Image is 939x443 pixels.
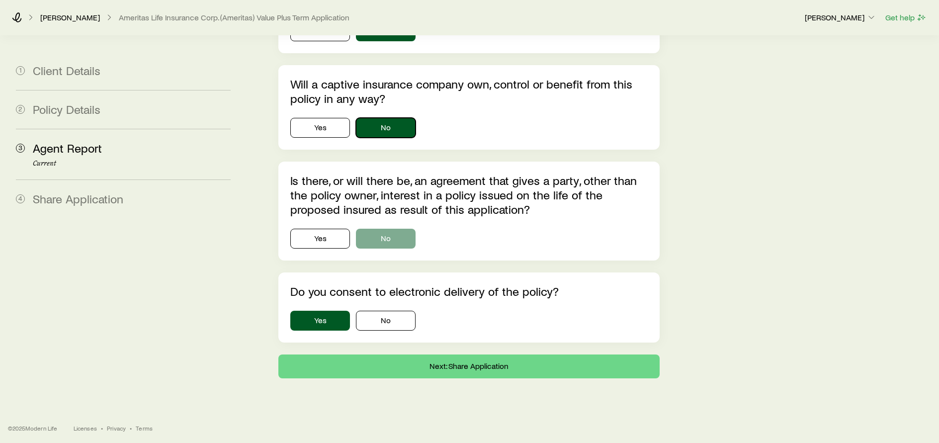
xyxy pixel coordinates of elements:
div: willCaptiveInsuranceCompanyControlOrBenefitPolicy [290,118,647,138]
label: Do you consent to electronic delivery of the policy? [290,284,559,298]
button: Next: Share Application [278,354,659,378]
span: Policy Details [33,102,100,116]
button: No [356,311,416,331]
label: Will a captive insurance company own, control or benefit from this policy in any way? [290,77,632,105]
span: Share Application [33,191,123,206]
a: Privacy [107,424,126,432]
span: 1 [16,66,25,75]
button: Ameritas Life Insurance Corp. (Ameritas) Value Plus Term Application [118,13,350,22]
span: 2 [16,105,25,114]
a: Terms [136,424,153,432]
span: 3 [16,144,25,153]
button: Get help [885,12,927,23]
p: © 2025 Modern Life [8,424,58,432]
a: Licenses [74,424,97,432]
span: Agent Report [33,141,102,155]
div: isPartyOtherThanOwnerWithInterest [290,229,647,249]
label: Is there, or will there be, an agreement that gives a party, other than the policy owner, interes... [290,173,637,216]
button: No [356,118,416,138]
p: [PERSON_NAME] [805,12,876,22]
div: consentsToElectronicDelivery [290,311,647,331]
span: • [101,424,103,432]
a: [PERSON_NAME] [40,13,100,22]
button: Yes [290,118,350,138]
span: • [130,424,132,432]
button: [PERSON_NAME] [804,12,877,24]
button: No [356,229,416,249]
button: Yes [290,311,350,331]
button: Yes [290,229,350,249]
span: Client Details [33,63,100,78]
span: 4 [16,194,25,203]
p: Current [33,160,231,168]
